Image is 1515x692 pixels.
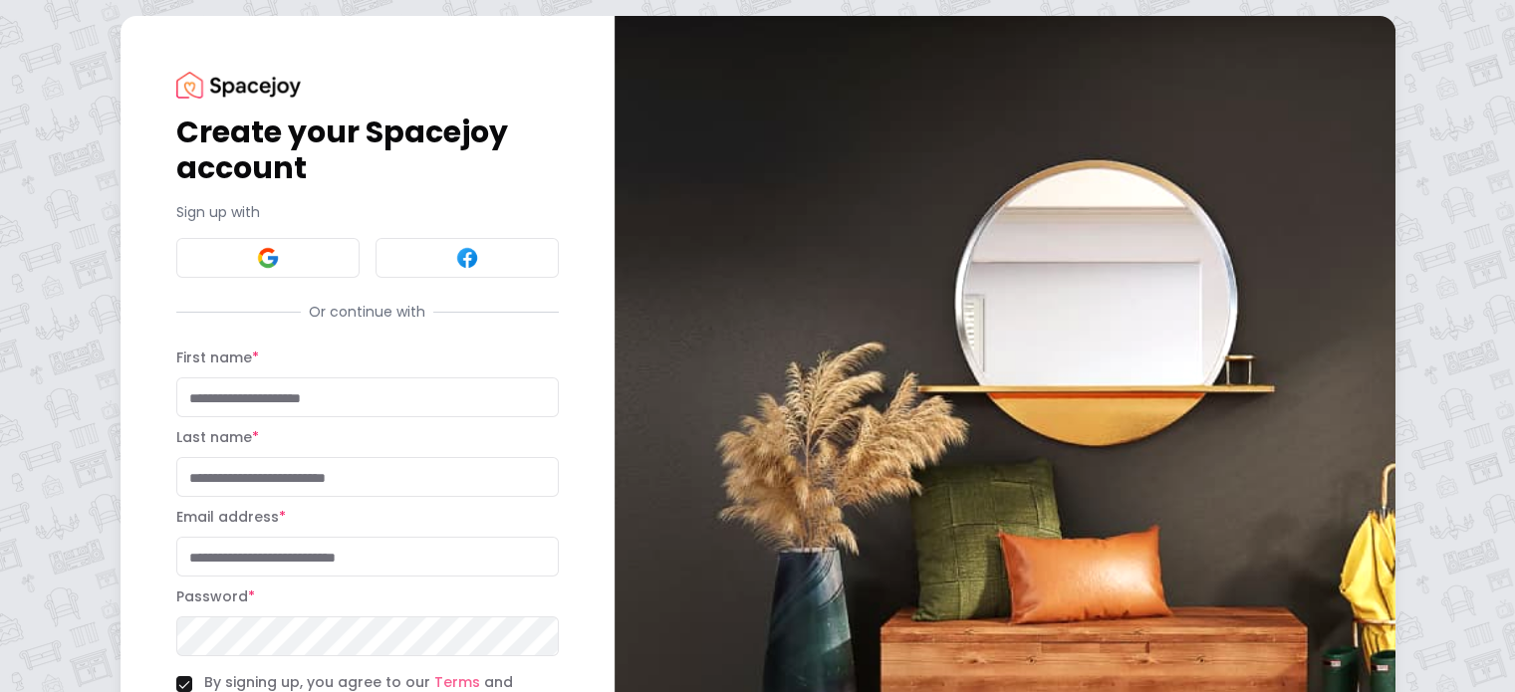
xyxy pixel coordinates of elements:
[256,246,280,270] img: Google signin
[176,347,259,367] label: First name
[176,202,559,222] p: Sign up with
[455,246,479,270] img: Facebook signin
[176,427,259,447] label: Last name
[301,302,433,322] span: Or continue with
[176,72,301,99] img: Spacejoy Logo
[434,672,480,692] a: Terms
[176,507,286,527] label: Email address
[176,115,559,186] h1: Create your Spacejoy account
[176,586,255,606] label: Password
